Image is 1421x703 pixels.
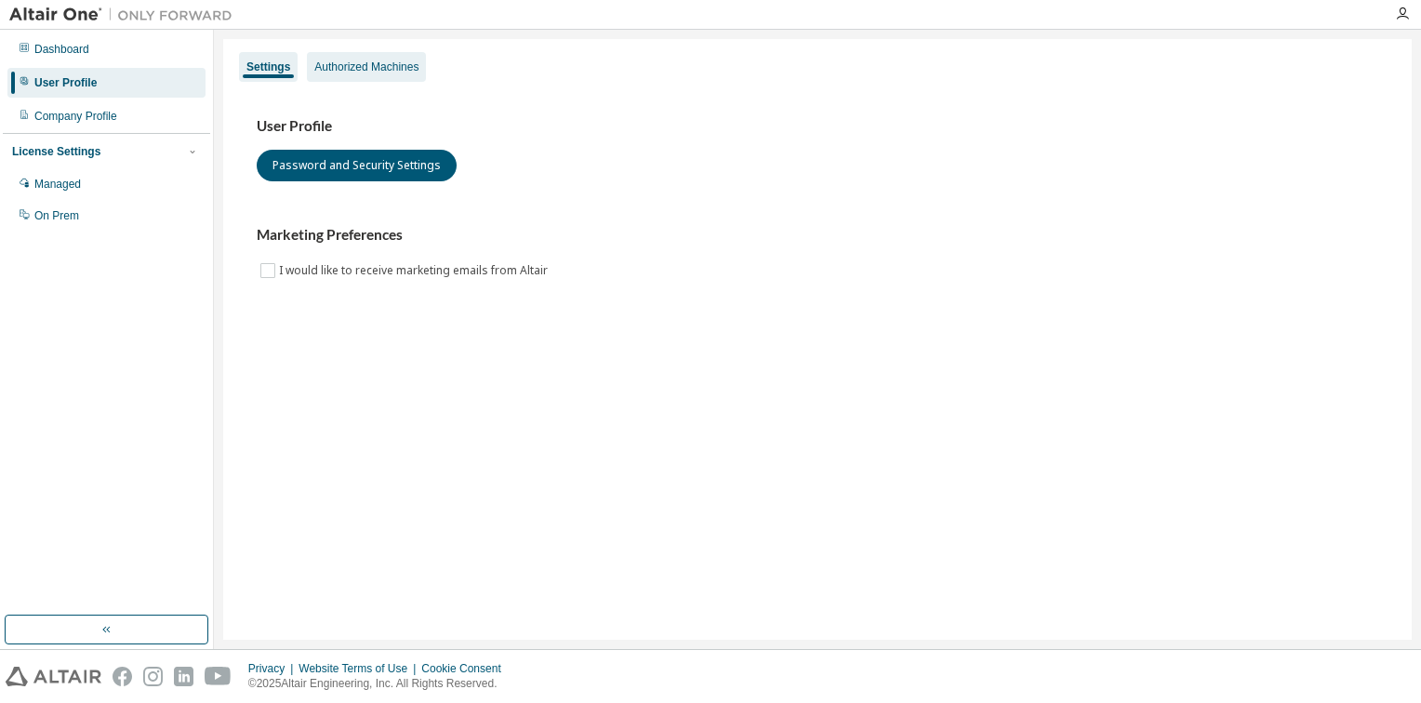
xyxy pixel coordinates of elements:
[12,144,100,159] div: License Settings
[113,667,132,686] img: facebook.svg
[314,60,418,74] div: Authorized Machines
[6,667,101,686] img: altair_logo.svg
[9,6,242,24] img: Altair One
[246,60,290,74] div: Settings
[143,667,163,686] img: instagram.svg
[34,208,79,223] div: On Prem
[257,150,457,181] button: Password and Security Settings
[34,177,81,192] div: Managed
[34,42,89,57] div: Dashboard
[205,667,232,686] img: youtube.svg
[421,661,511,676] div: Cookie Consent
[248,661,299,676] div: Privacy
[34,75,97,90] div: User Profile
[257,117,1378,136] h3: User Profile
[279,259,551,282] label: I would like to receive marketing emails from Altair
[248,676,512,692] p: © 2025 Altair Engineering, Inc. All Rights Reserved.
[34,109,117,124] div: Company Profile
[174,667,193,686] img: linkedin.svg
[299,661,421,676] div: Website Terms of Use
[257,226,1378,245] h3: Marketing Preferences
